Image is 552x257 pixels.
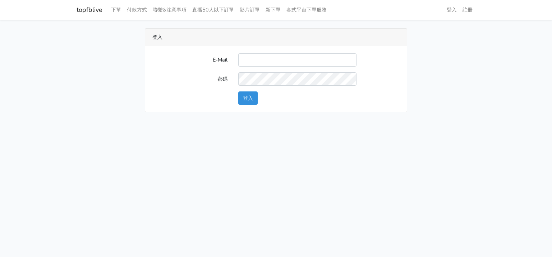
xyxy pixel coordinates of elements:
[77,3,102,17] a: topfblive
[145,29,407,46] div: 登入
[147,53,233,67] label: E-Mail
[189,3,237,17] a: 直播50人以下訂單
[444,3,460,17] a: 登入
[263,3,284,17] a: 新下單
[124,3,150,17] a: 付款方式
[150,3,189,17] a: 聯繫&注意事項
[108,3,124,17] a: 下單
[284,3,330,17] a: 各式平台下單服務
[238,91,258,105] button: 登入
[460,3,475,17] a: 註冊
[237,3,263,17] a: 影片訂單
[147,72,233,86] label: 密碼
